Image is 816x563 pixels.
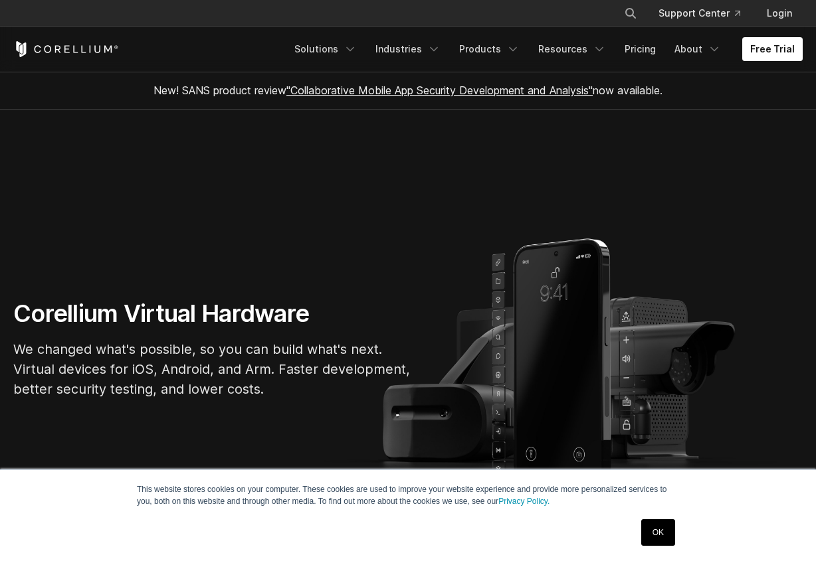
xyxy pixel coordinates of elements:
p: We changed what's possible, so you can build what's next. Virtual devices for iOS, Android, and A... [13,339,412,399]
a: "Collaborative Mobile App Security Development and Analysis" [286,84,593,97]
a: Industries [367,37,449,61]
a: Login [756,1,803,25]
a: Products [451,37,528,61]
a: Corellium Home [13,41,119,57]
h1: Corellium Virtual Hardware [13,299,412,329]
a: About [666,37,729,61]
a: OK [641,519,675,546]
p: This website stores cookies on your computer. These cookies are used to improve your website expe... [137,483,679,507]
a: Free Trial [742,37,803,61]
a: Resources [530,37,614,61]
a: Support Center [648,1,751,25]
a: Solutions [286,37,365,61]
div: Navigation Menu [608,1,803,25]
button: Search [619,1,643,25]
a: Pricing [617,37,664,61]
div: Navigation Menu [286,37,803,61]
span: New! SANS product review now available. [153,84,663,97]
a: Privacy Policy. [498,497,550,506]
